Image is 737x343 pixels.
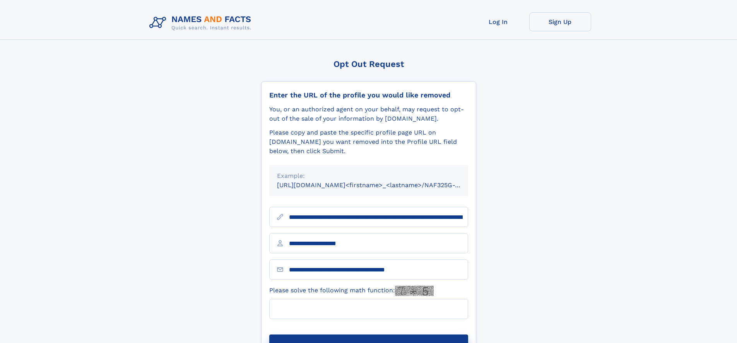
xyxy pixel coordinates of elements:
[467,12,529,31] a: Log In
[277,181,483,189] small: [URL][DOMAIN_NAME]<firstname>_<lastname>/NAF325G-xxxxxxxx
[269,286,434,296] label: Please solve the following math function:
[146,12,258,33] img: Logo Names and Facts
[269,105,468,123] div: You, or an authorized agent on your behalf, may request to opt-out of the sale of your informatio...
[269,91,468,99] div: Enter the URL of the profile you would like removed
[529,12,591,31] a: Sign Up
[269,128,468,156] div: Please copy and paste the specific profile page URL on [DOMAIN_NAME] you want removed into the Pr...
[261,59,476,69] div: Opt Out Request
[277,171,460,181] div: Example:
